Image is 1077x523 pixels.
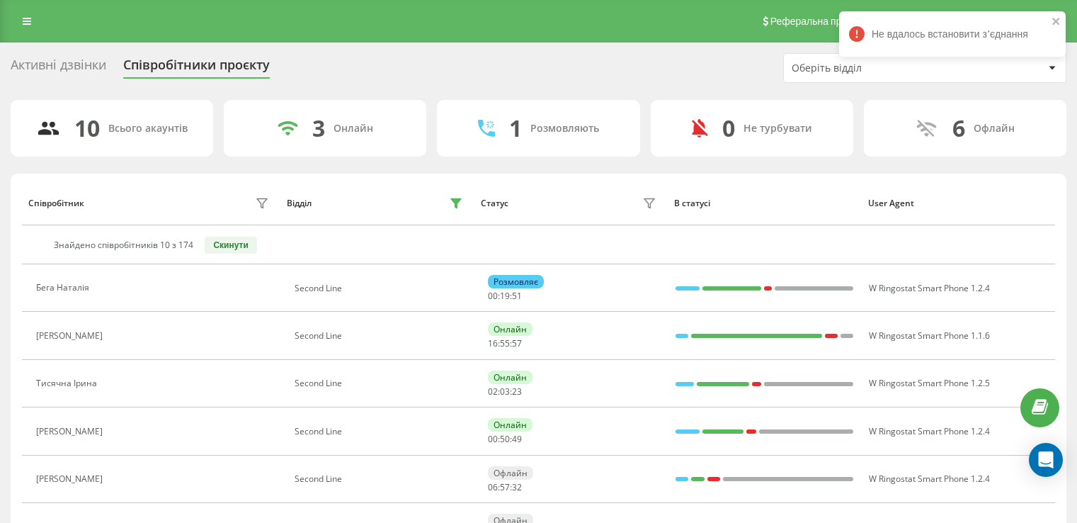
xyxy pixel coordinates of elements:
div: : : [488,291,522,301]
span: W Ringostat Smart Phone 1.1.6 [869,330,990,342]
span: 19 [500,290,510,302]
div: Second Line [295,427,467,437]
span: Реферальна програма [770,16,874,27]
span: 49 [512,433,522,445]
div: : : [488,387,522,397]
div: : : [488,483,522,493]
div: 1 [509,115,522,142]
span: W Ringostat Smart Phone 1.2.4 [869,282,990,294]
span: 03 [500,386,510,398]
div: Розмовляють [530,123,599,135]
div: Онлайн [488,322,532,336]
div: 0 [722,115,735,142]
span: W Ringostat Smart Phone 1.2.5 [869,377,990,389]
span: 32 [512,481,522,493]
div: Офлайн [974,123,1015,135]
span: W Ringostat Smart Phone 1.2.4 [869,473,990,485]
span: 02 [488,386,498,398]
span: 57 [512,337,522,349]
span: 06 [488,481,498,493]
div: Бега Наталія [36,283,93,293]
span: 51 [512,290,522,302]
div: Не турбувати [743,123,812,135]
div: [PERSON_NAME] [36,331,106,341]
div: 3 [312,115,325,142]
div: Second Line [295,378,467,388]
div: [PERSON_NAME] [36,427,106,437]
span: 50 [500,433,510,445]
span: 00 [488,290,498,302]
div: Офлайн [488,466,533,480]
div: [PERSON_NAME] [36,474,106,484]
div: User Agent [868,198,1049,208]
span: 57 [500,481,510,493]
div: Онлайн [488,418,532,432]
span: 00 [488,433,498,445]
div: Оберіть відділ [792,62,961,74]
div: 10 [74,115,100,142]
div: Second Line [295,474,467,484]
span: 23 [512,386,522,398]
button: close [1052,16,1061,29]
div: Співробітники проєкту [123,57,270,79]
div: Співробітник [28,198,84,208]
div: Знайдено співробітників 10 з 174 [54,240,193,250]
div: Онлайн [334,123,373,135]
button: Скинути [205,237,256,254]
div: В статусі [674,198,855,208]
div: Активні дзвінки [11,57,106,79]
div: Відділ [287,198,312,208]
span: W Ringostat Smart Phone 1.2.4 [869,425,990,437]
div: Розмовляє [488,275,544,288]
div: Тисячна Ірина [36,378,101,388]
div: Онлайн [488,371,532,384]
div: : : [488,339,522,349]
div: Статус [481,198,508,208]
span: 16 [488,337,498,349]
span: 55 [500,337,510,349]
div: 6 [952,115,965,142]
div: Second Line [295,331,467,341]
div: Всього акаунтів [108,123,188,135]
div: Second Line [295,283,467,293]
div: Не вдалось встановити зʼєднання [839,11,1066,57]
div: : : [488,434,522,444]
div: Open Intercom Messenger [1029,443,1063,477]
